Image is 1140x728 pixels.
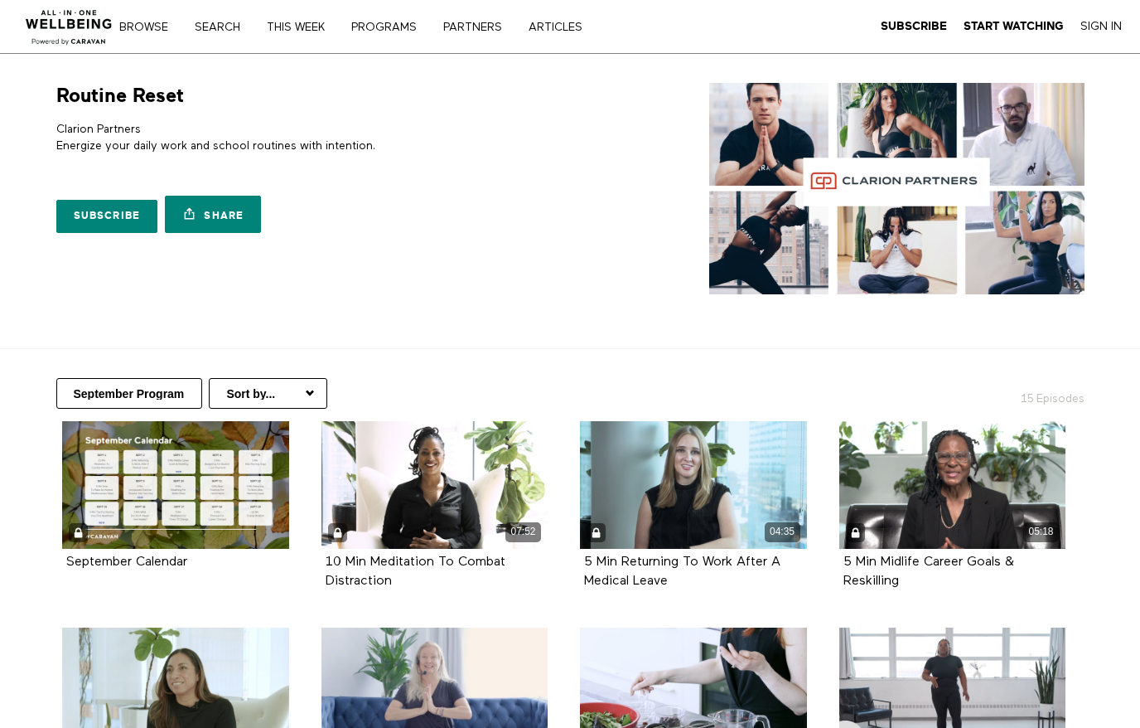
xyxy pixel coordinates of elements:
[908,378,1094,407] h2: 15 Episodes
[881,19,947,34] a: Subscribe
[523,22,600,33] a: ARTICLES
[437,22,519,33] a: PARTNERS
[964,19,1064,34] a: Start Watching
[839,421,1066,549] a: 5 Min Midlife Career Goals & Reskilling 05:18
[56,83,184,109] h1: Routine Reset
[584,556,780,587] a: 5 Min Returning To Work After A Medical Leave
[165,196,261,233] a: Share
[321,421,548,549] a: 10 Min Meditation To Combat Distraction 07:52
[1023,522,1059,541] div: 05:18
[62,421,289,549] a: September Calendar
[261,22,342,33] a: THIS WEEK
[326,556,505,587] a: 10 Min Meditation To Combat Distraction
[189,22,258,33] a: Search
[66,556,187,568] a: September Calendar
[881,20,947,32] strong: Subscribe
[56,121,564,155] p: Clarion Partners Energize your daily work and school routines with intention.
[1080,19,1122,34] a: Sign In
[843,556,1014,587] a: 5 Min Midlife Career Goals & Reskilling
[114,22,186,33] a: Browse
[709,83,1084,294] img: Routine Reset
[580,421,807,549] a: 5 Min Returning To Work After A Medical Leave 04:35
[345,22,434,33] a: PROGRAMS
[56,200,158,233] a: Subscribe
[131,18,616,35] nav: Primary
[964,20,1064,32] strong: Start Watching
[505,522,541,541] div: 07:52
[765,522,800,541] div: 04:35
